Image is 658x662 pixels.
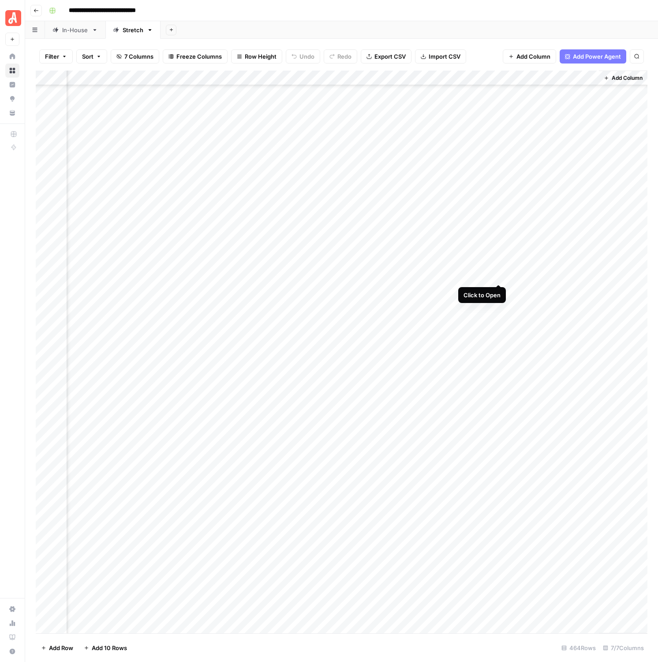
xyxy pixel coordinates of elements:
span: Add Column [612,74,643,82]
span: 7 Columns [124,52,153,61]
div: Stretch [123,26,143,34]
span: Add 10 Rows [92,643,127,652]
button: Filter [39,49,73,64]
a: Usage [5,616,19,630]
span: Sort [82,52,93,61]
button: Import CSV [415,49,466,64]
button: Add Column [600,72,646,84]
div: 7/7 Columns [599,641,647,655]
button: Freeze Columns [163,49,228,64]
button: Add Column [503,49,556,64]
a: In-House [45,21,105,39]
button: Add Row [36,641,79,655]
span: Add Power Agent [573,52,621,61]
button: Redo [324,49,357,64]
span: Row Height [245,52,277,61]
button: Export CSV [361,49,411,64]
button: Help + Support [5,644,19,658]
span: Freeze Columns [176,52,222,61]
button: Sort [76,49,107,64]
div: In-House [62,26,88,34]
span: Export CSV [374,52,406,61]
button: 7 Columns [111,49,159,64]
a: Your Data [5,106,19,120]
span: Filter [45,52,59,61]
a: Stretch [105,21,161,39]
button: Add 10 Rows [79,641,132,655]
span: Import CSV [429,52,460,61]
button: Add Power Agent [560,49,626,64]
a: Insights [5,78,19,92]
button: Undo [286,49,320,64]
span: Redo [337,52,351,61]
a: Home [5,49,19,64]
button: Workspace: Angi [5,7,19,29]
a: Opportunities [5,92,19,106]
span: Undo [299,52,314,61]
div: Click to Open [464,291,501,299]
div: 464 Rows [558,641,599,655]
img: Angi Logo [5,10,21,26]
span: Add Row [49,643,73,652]
button: Row Height [231,49,282,64]
span: Add Column [516,52,550,61]
a: Browse [5,64,19,78]
a: Learning Hub [5,630,19,644]
a: Settings [5,602,19,616]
